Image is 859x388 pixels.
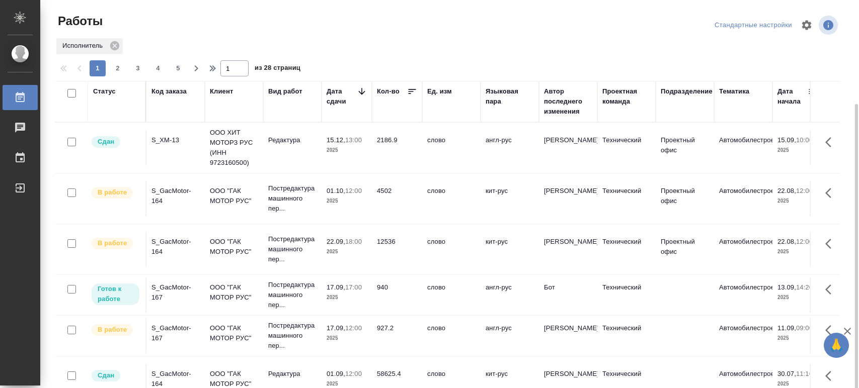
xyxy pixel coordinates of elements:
[777,136,796,144] p: 15.09,
[777,370,796,377] p: 30.07,
[345,187,362,195] p: 12:00
[481,318,539,353] td: англ-рус
[777,333,818,343] p: 2025
[819,181,843,205] button: Здесь прячутся важные кнопки
[796,136,813,144] p: 10:00
[268,321,317,351] p: Постредактура машинного пер...
[422,181,481,216] td: слово
[268,234,317,264] p: Постредактура машинного пер...
[210,86,233,96] div: Клиент
[268,135,317,145] p: Редактура
[719,323,767,333] p: Автомобилестроение
[486,86,534,107] div: Языковая пара
[656,130,714,165] td: Проектный офис
[170,63,186,73] span: 5
[210,186,258,206] p: ООО "ГАК МОТОР РУС"
[327,187,345,195] p: 01.10,
[210,237,258,257] p: ООО "ГАК МОТОР РУС"
[777,283,796,291] p: 13.09,
[719,186,767,196] p: Автомобилестроение
[656,232,714,267] td: Проектный офис
[170,60,186,76] button: 5
[372,130,422,165] td: 2186.9
[110,60,126,76] button: 2
[819,364,843,388] button: Здесь прячутся важные кнопки
[98,370,114,380] p: Сдан
[777,145,818,155] p: 2025
[372,232,422,267] td: 12536
[481,130,539,165] td: англ-рус
[98,325,127,335] p: В работе
[110,63,126,73] span: 2
[777,324,796,332] p: 11.09,
[796,187,813,195] p: 12:00
[98,137,114,147] p: Сдан
[327,283,345,291] p: 17.09,
[372,277,422,313] td: 940
[828,335,845,356] span: 🙏
[268,86,302,96] div: Вид работ
[819,232,843,256] button: Здесь прячутся важные кнопки
[712,18,795,33] div: split button
[377,86,400,96] div: Кол-во
[345,370,362,377] p: 12:00
[151,86,187,96] div: Код заказа
[345,238,362,245] p: 18:00
[824,333,849,358] button: 🙏
[795,13,819,37] span: Настроить таблицу
[819,318,843,342] button: Здесь прячутся важные кнопки
[130,60,146,76] button: 3
[777,86,808,107] div: Дата начала
[327,238,345,245] p: 22.09,
[597,130,656,165] td: Технический
[91,323,140,337] div: Исполнитель выполняет работу
[345,324,362,332] p: 12:00
[98,187,127,198] p: В работе
[268,369,317,379] p: Редактура
[819,277,843,302] button: Здесь прячутся важные кнопки
[422,130,481,165] td: слово
[255,62,300,76] span: из 28 страниц
[539,232,597,267] td: [PERSON_NAME]
[539,181,597,216] td: [PERSON_NAME]
[130,63,146,73] span: 3
[777,247,818,257] p: 2025
[268,183,317,214] p: Постредактура машинного пер...
[602,86,651,107] div: Проектная команда
[91,282,140,306] div: Исполнитель может приступить к работе
[62,41,106,51] p: Исполнитель
[327,86,357,107] div: Дата сдачи
[777,238,796,245] p: 22.08,
[427,86,452,96] div: Ед. изм
[796,324,813,332] p: 09:00
[372,318,422,353] td: 927.2
[372,181,422,216] td: 4502
[345,136,362,144] p: 13:00
[777,196,818,206] p: 2025
[539,318,597,353] td: [PERSON_NAME]
[210,282,258,303] p: ООО "ГАК МОТОР РУС"
[327,136,345,144] p: 15.12,
[796,238,813,245] p: 12:00
[719,237,767,247] p: Автомобилестроение
[777,187,796,195] p: 22.08,
[819,130,843,154] button: Здесь прячутся важные кнопки
[539,130,597,165] td: [PERSON_NAME]
[91,237,140,250] div: Исполнитель выполняет работу
[597,277,656,313] td: Технический
[91,186,140,200] div: Исполнитель выполняет работу
[819,16,840,35] span: Посмотреть информацию
[597,318,656,353] td: Технический
[151,237,200,257] div: S_GacMotor-164
[661,86,713,96] div: Подразделение
[327,293,367,303] p: 2025
[656,181,714,216] td: Проектный офис
[422,232,481,267] td: слово
[151,186,200,206] div: S_GacMotor-164
[91,369,140,382] div: Менеджер проверил работу исполнителя, передает ее на следующий этап
[327,145,367,155] p: 2025
[597,232,656,267] td: Технический
[719,86,749,96] div: Тематика
[98,284,133,304] p: Готов к работе
[93,86,116,96] div: Статус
